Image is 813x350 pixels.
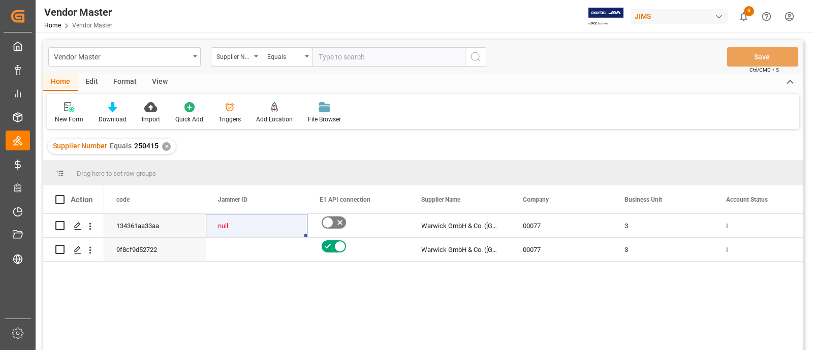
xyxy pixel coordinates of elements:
a: Home [44,22,61,29]
div: Action [71,195,92,204]
div: Edit [78,74,106,91]
div: Press SPACE to select this row. [43,214,104,238]
div: Equals [267,50,302,61]
span: Account Status [726,196,768,203]
span: Drag here to set row groups [77,170,156,177]
div: Add Location [256,115,293,124]
div: Warwick GmbH & Co. ([GEOGRAPHIC_DATA] EUR) [409,214,511,237]
div: 00077 [511,238,612,261]
div: JIMS [631,9,728,24]
div: View [144,74,175,91]
button: show 3 new notifications [732,5,755,28]
div: I [726,238,803,262]
span: 250415 [134,142,159,150]
div: Warwick GmbH & Co. ([GEOGRAPHIC_DATA] EUR) [409,238,511,261]
div: Triggers [218,115,241,124]
div: Supplier Number [216,50,251,61]
button: open menu [48,47,201,67]
input: Type to search [312,47,465,67]
div: 3 [612,238,714,261]
button: search button [465,47,486,67]
span: Business Unit [624,196,662,203]
span: E1 API connection [320,196,370,203]
div: 00077 [511,214,612,237]
div: Quick Add [175,115,203,124]
div: Download [99,115,127,124]
div: 3 [612,214,714,237]
span: 3 [744,6,754,16]
div: New Form [55,115,83,124]
div: Import [142,115,160,124]
div: Home [43,74,78,91]
div: ✕ [162,142,171,151]
div: Vendor Master [44,5,112,20]
button: open menu [262,47,312,67]
div: File Browser [308,115,341,124]
button: JIMS [631,7,732,26]
button: Save [727,47,798,67]
div: Format [106,74,144,91]
span: code [116,196,130,203]
div: 9f8cf9d52722 [104,238,206,261]
img: Exertis%20JAM%20-%20Email%20Logo.jpg_1722504956.jpg [588,8,623,25]
button: open menu [211,47,262,67]
div: Vendor Master [54,50,190,62]
span: Supplier Number [53,142,107,150]
div: 134361aa33aa [104,214,206,237]
span: Ctrl/CMD + S [749,66,779,74]
div: Press SPACE to select this row. [43,238,104,262]
div: I [726,214,803,238]
span: Equals [110,142,132,150]
span: Company [523,196,549,203]
span: Supplier Name [421,196,460,203]
span: Jammer ID [218,196,247,203]
button: Help Center [755,5,778,28]
div: null [218,214,295,238]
